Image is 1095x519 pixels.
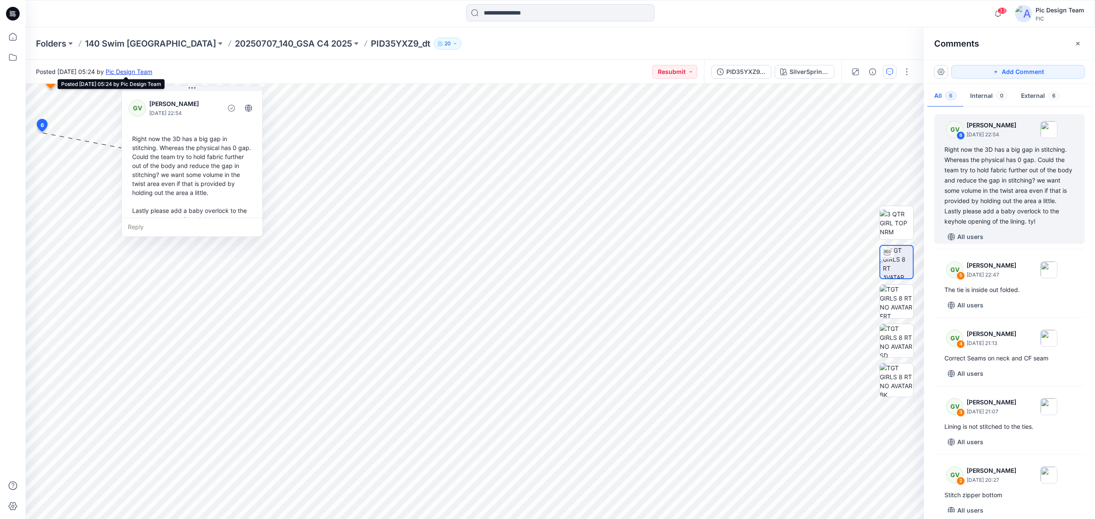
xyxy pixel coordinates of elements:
[946,330,963,347] div: GV
[963,86,1014,107] button: Internal
[957,369,983,379] p: All users
[946,261,963,278] div: GV
[957,505,983,516] p: All users
[85,38,216,50] a: 140 Swim [GEOGRAPHIC_DATA]
[956,477,965,485] div: 2
[934,38,979,49] h2: Comments
[1014,86,1066,107] button: External
[956,131,965,140] div: 6
[106,68,152,75] a: Pic Design Team
[880,363,913,397] img: TGT GIRLS 8 RT NO AVATAR BK
[967,130,1016,139] p: [DATE] 22:54
[434,38,462,50] button: 20
[129,131,255,245] div: Right now the 3D has a big gap in stitching. Whereas the physical has 0 gap. Could the team try t...
[129,100,146,117] div: GV
[967,466,1016,476] p: [PERSON_NAME]
[883,246,913,278] img: TGT GIRLS 8 RT AVATAR TT
[957,437,983,447] p: All users
[41,121,44,129] span: 6
[945,91,956,100] span: 6
[149,109,219,118] p: [DATE] 22:54
[36,67,152,76] span: Posted [DATE] 05:24 by
[36,38,66,50] a: Folders
[957,300,983,310] p: All users
[951,65,1085,79] button: Add Comment
[944,230,987,244] button: All users
[944,285,1074,295] div: The tie is inside out folded.
[967,120,1016,130] p: [PERSON_NAME]
[944,435,987,449] button: All users
[944,490,1074,500] div: Stitch zipper bottom
[122,218,262,236] div: Reply
[967,407,1016,416] p: [DATE] 21:07
[880,285,913,318] img: TGT GIRLS 8 RT NO AVATAR FRT
[967,339,1016,348] p: [DATE] 21:13
[927,86,963,107] button: All
[726,67,766,77] div: PID35YXZ9_dt_V2
[946,121,963,138] div: GV
[1036,5,1084,15] div: Pic Design Team
[880,209,913,236] img: 3 QTR GIRL TOP NRM
[944,367,987,380] button: All users
[1048,91,1059,100] span: 6
[711,65,771,79] button: PID35YXZ9_dt_V2
[967,329,1016,339] p: [PERSON_NAME]
[967,260,1016,271] p: [PERSON_NAME]
[944,144,1074,227] div: Right now the 3D has a big gap in stitching. Whereas the physical has 0 gap. Could the team try t...
[946,398,963,415] div: GV
[944,353,1074,363] div: Correct Seams on neck and CF seam
[1036,15,1084,22] div: PIC
[444,39,451,48] p: 20
[235,38,352,50] a: 20250707_140_GSA C4 2025
[1015,5,1032,22] img: avatar
[880,324,913,357] img: TGT GIRLS 8 RT NO AVATAR SD
[957,232,983,242] p: All users
[371,38,430,50] p: PID35YXZ9_dt
[946,466,963,484] div: GV
[967,476,1016,484] p: [DATE] 20:27
[996,91,1007,100] span: 0
[775,65,835,79] button: SilverSprings
[956,408,965,417] div: 3
[967,397,1016,407] p: [PERSON_NAME]
[790,67,829,77] div: SilverSprings
[944,422,1074,432] div: Lining is not stitched to the ties.
[967,271,1016,279] p: [DATE] 22:47
[149,99,219,109] p: [PERSON_NAME]
[866,65,879,79] button: Details
[956,271,965,280] div: 5
[997,7,1007,14] span: 33
[944,504,987,517] button: All users
[944,298,987,312] button: All users
[956,340,965,348] div: 4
